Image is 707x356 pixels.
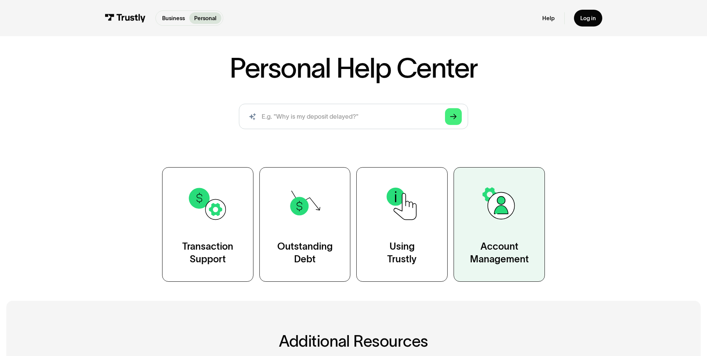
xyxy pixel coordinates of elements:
[580,15,596,22] div: Log in
[189,12,221,24] a: Personal
[259,167,351,282] a: OutstandingDebt
[277,240,333,266] div: Outstanding Debt
[387,240,417,266] div: Using Trustly
[105,14,146,22] img: Trustly Logo
[230,54,478,82] h1: Personal Help Center
[162,167,253,282] a: TransactionSupport
[470,240,529,266] div: Account Management
[574,10,602,26] a: Log in
[194,14,217,22] p: Personal
[124,332,583,350] h2: Additional Resources
[454,167,545,282] a: AccountManagement
[542,15,555,22] a: Help
[239,104,468,129] form: Search
[356,167,448,282] a: UsingTrustly
[239,104,468,129] input: search
[162,14,185,22] p: Business
[157,12,189,24] a: Business
[182,240,233,266] div: Transaction Support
